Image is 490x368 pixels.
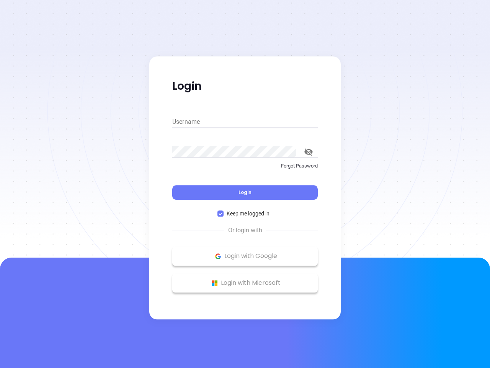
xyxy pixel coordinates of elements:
button: Microsoft Logo Login with Microsoft [172,273,318,292]
img: Microsoft Logo [210,278,219,288]
img: Google Logo [213,251,223,261]
button: Login [172,185,318,200]
p: Forgot Password [172,162,318,170]
p: Login with Microsoft [176,277,314,289]
p: Login [172,79,318,93]
button: toggle password visibility [299,143,318,161]
a: Forgot Password [172,162,318,176]
button: Google Logo Login with Google [172,246,318,266]
span: Or login with [224,226,266,235]
span: Login [238,189,252,195]
span: Keep me logged in [224,209,273,218]
p: Login with Google [176,250,314,262]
